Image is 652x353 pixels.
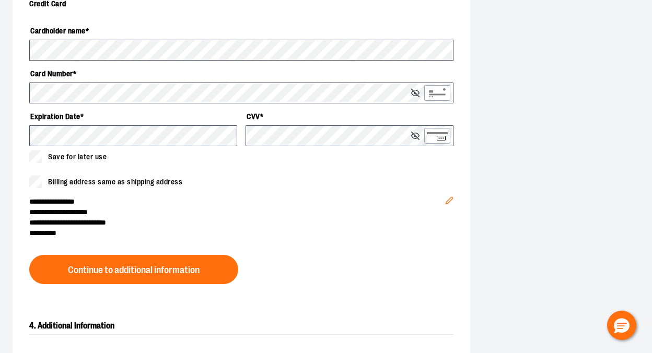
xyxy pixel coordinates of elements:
input: Billing address same as shipping address [29,175,42,188]
span: Billing address same as shipping address [48,176,182,187]
label: Cardholder name * [29,22,453,40]
label: Card Number * [29,65,453,83]
span: Save for later use [48,151,107,162]
span: Continue to additional information [68,265,200,275]
button: Edit [437,180,462,216]
label: CVV * [246,108,453,125]
label: Expiration Date * [29,108,237,125]
h2: 4. Additional Information [29,317,453,335]
input: Save for later use [29,150,42,163]
button: Continue to additional information [29,255,238,284]
button: Hello, have a question? Let’s chat. [607,311,636,340]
